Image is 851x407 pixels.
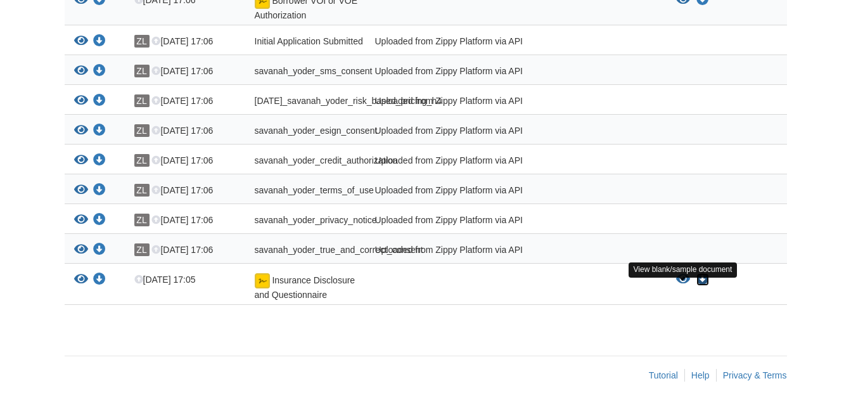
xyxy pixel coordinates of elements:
[74,94,88,108] button: View 09-13-2025_savanah_yoder_risk_based_pricing_h4
[255,273,270,288] img: Document fully signed
[93,216,106,226] a: Download savanah_yoder_privacy_notice
[93,37,106,47] a: Download Initial Application Submitted
[74,184,88,197] button: View savanah_yoder_terms_of_use
[255,245,423,255] span: savanah_yoder_true_and_correct_consent
[151,96,213,106] span: [DATE] 17:06
[134,275,196,285] span: [DATE] 17:05
[151,36,213,46] span: [DATE] 17:06
[255,66,373,76] span: savanah_yoder_sms_consent
[255,275,355,300] span: Insurance Disclosure and Questionnaire
[629,262,738,277] div: View blank/sample document
[366,154,667,171] div: Uploaded from Zippy Platform via API
[151,215,213,225] span: [DATE] 17:06
[134,184,150,197] span: ZL
[366,243,667,260] div: Uploaded from Zippy Platform via API
[255,96,442,106] span: [DATE]_savanah_yoder_risk_based_pricing_h4
[255,36,363,46] span: Initial Application Submitted
[151,245,213,255] span: [DATE] 17:06
[691,370,710,380] a: Help
[255,126,378,136] span: savanah_yoder_esign_consent
[723,370,787,380] a: Privacy & Terms
[134,35,150,48] span: ZL
[151,126,213,136] span: [DATE] 17:06
[74,35,88,48] button: View Initial Application Submitted
[366,184,667,200] div: Uploaded from Zippy Platform via API
[134,154,150,167] span: ZL
[74,214,88,227] button: View savanah_yoder_privacy_notice
[74,273,88,287] button: View Insurance Disclosure and Questionnaire
[366,94,667,111] div: Uploaded from Zippy Platform via API
[93,156,106,166] a: Download savanah_yoder_credit_authorization
[255,185,374,195] span: savanah_yoder_terms_of_use
[649,370,678,380] a: Tutorial
[134,94,150,107] span: ZL
[74,65,88,78] button: View savanah_yoder_sms_consent
[151,185,213,195] span: [DATE] 17:06
[366,214,667,230] div: Uploaded from Zippy Platform via API
[93,96,106,107] a: Download 09-13-2025_savanah_yoder_risk_based_pricing_h4
[93,275,106,285] a: Download Insurance Disclosure and Questionnaire
[134,124,150,137] span: ZL
[93,126,106,136] a: Download savanah_yoder_esign_consent
[74,243,88,257] button: View savanah_yoder_true_and_correct_consent
[93,67,106,77] a: Download savanah_yoder_sms_consent
[151,66,213,76] span: [DATE] 17:06
[366,65,667,81] div: Uploaded from Zippy Platform via API
[366,35,667,51] div: Uploaded from Zippy Platform via API
[93,245,106,255] a: Download savanah_yoder_true_and_correct_consent
[151,155,213,165] span: [DATE] 17:06
[255,215,377,225] span: savanah_yoder_privacy_notice
[696,275,709,285] a: Download Insurance Disclosure and Questionnaire
[93,186,106,196] a: Download savanah_yoder_terms_of_use
[134,243,150,256] span: ZL
[255,155,398,165] span: savanah_yoder_credit_authorization
[74,124,88,138] button: View savanah_yoder_esign_consent
[74,154,88,167] button: View savanah_yoder_credit_authorization
[366,124,667,141] div: Uploaded from Zippy Platform via API
[134,65,150,77] span: ZL
[134,214,150,226] span: ZL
